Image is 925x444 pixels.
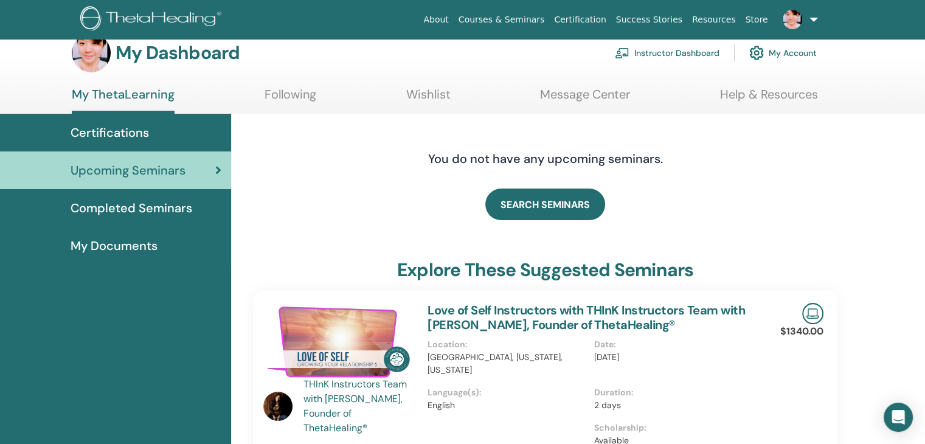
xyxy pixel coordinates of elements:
a: About [418,9,453,31]
a: SEARCH SEMINARS [485,189,605,220]
a: Wishlist [406,87,451,111]
p: Location : [428,338,586,351]
p: 2 days [594,399,753,412]
p: Date : [594,338,753,351]
p: Language(s) : [428,386,586,399]
a: Message Center [540,87,630,111]
span: Certifications [71,123,149,142]
a: Store [741,9,773,31]
a: Success Stories [611,9,687,31]
a: Love of Self Instructors with THInK Instructors Team with [PERSON_NAME], Founder of ThetaHealing® [428,302,745,333]
img: cog.svg [749,43,764,63]
img: logo.png [80,6,226,33]
h4: You do not have any upcoming seminars. [354,151,737,166]
span: Upcoming Seminars [71,161,185,179]
div: Open Intercom Messenger [884,403,913,432]
p: Duration : [594,386,753,399]
a: Help & Resources [720,87,818,111]
p: $1340.00 [780,324,823,339]
img: Love of Self Instructors [263,303,413,381]
a: Following [265,87,316,111]
a: My ThetaLearning [72,87,175,114]
p: Scholarship : [594,421,753,434]
h3: My Dashboard [116,42,240,64]
a: Resources [687,9,741,31]
img: Live Online Seminar [802,303,823,324]
span: My Documents [71,237,158,255]
p: [DATE] [594,351,753,364]
p: [GEOGRAPHIC_DATA], [US_STATE], [US_STATE] [428,351,586,376]
a: Certification [549,9,611,31]
img: default.jpg [263,392,293,421]
img: default.jpg [72,33,111,72]
a: Instructor Dashboard [615,40,719,66]
h3: explore these suggested seminars [397,259,693,281]
a: My Account [749,40,817,66]
a: THInK Instructors Team with [PERSON_NAME], Founder of ThetaHealing® [303,377,416,435]
img: default.jpg [783,10,802,29]
p: English [428,399,586,412]
img: chalkboard-teacher.svg [615,47,629,58]
span: SEARCH SEMINARS [501,198,590,211]
span: Completed Seminars [71,199,192,217]
a: Courses & Seminars [454,9,550,31]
